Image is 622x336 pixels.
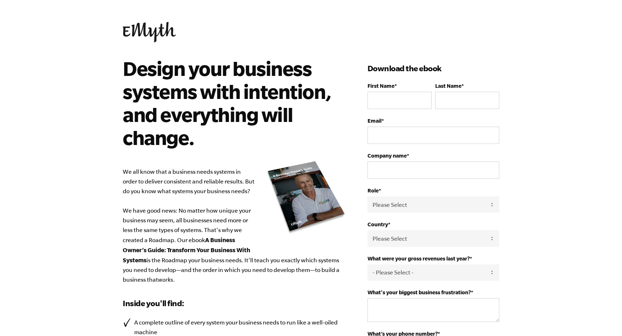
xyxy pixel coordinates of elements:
span: First Name [368,83,395,89]
span: Country [368,221,388,227]
b: A Business Owner’s Guide: Transform Your Business With Systems [123,236,250,263]
span: Email [368,118,382,124]
span: Company name [368,153,407,159]
h2: Design your business systems with intention, and everything will change. [123,57,335,149]
em: works [158,276,173,283]
iframe: Chat Widget [586,301,622,336]
p: We all know that a business needs systems in order to deliver consistent and reliable results. Bu... [123,167,346,285]
span: Role [368,187,379,194]
img: EMyth [123,22,176,42]
h3: Download the ebook [368,63,499,74]
h3: Inside you'll find: [123,298,346,309]
img: new_roadmap_cover_093019 [267,160,346,234]
span: Last Name [435,83,461,89]
span: What were your gross revenues last year? [368,255,470,262]
span: What's your biggest business frustration? [368,289,471,295]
